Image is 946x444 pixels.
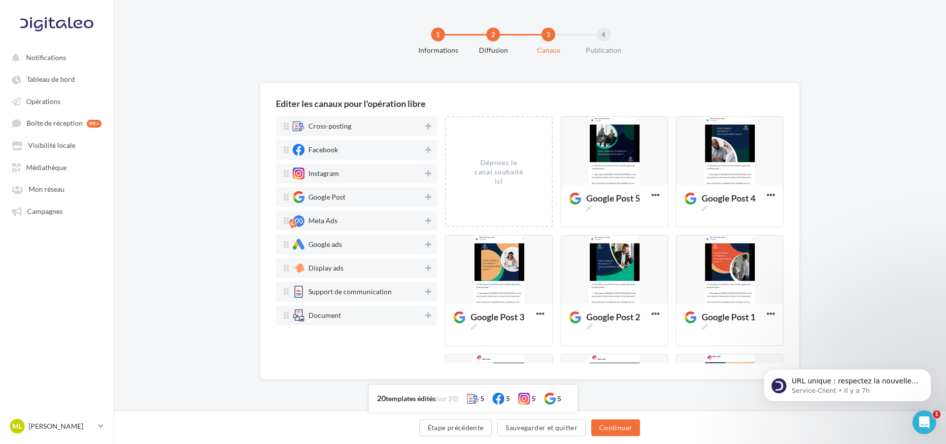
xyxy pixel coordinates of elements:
div: Cross-posting [308,123,351,130]
a: Tableau de bord [6,70,107,88]
span: Visibilité locale [28,141,75,150]
span: Campagnes [27,207,63,215]
button: Notifications [6,48,103,66]
div: Facebook [308,146,338,153]
div: 5 [532,394,536,404]
div: Document [308,312,341,319]
div: 5 [480,394,484,404]
a: Médiathèque [6,158,107,176]
a: Visibilité locale [6,136,107,154]
a: Campagnes [6,202,107,220]
a: Mon réseau [6,180,107,198]
p: [PERSON_NAME] [29,421,94,431]
span: Google Post 2 [586,312,647,330]
span: 20 [377,393,386,403]
div: Meta Ads [308,217,338,224]
div: Publication [572,45,635,55]
div: Support de communication [308,288,392,295]
span: URL unique : respectez la nouvelle exigence de Google Google exige désormais que chaque fiche Goo... [43,29,169,144]
span: Google Post 5 [586,194,647,211]
span: Google Post 3 [453,312,536,323]
div: Instagram [308,170,339,177]
div: 3 [541,28,555,41]
span: Google Post 1 [702,312,763,330]
div: Diffusion [462,45,525,55]
span: Mon réseau [29,185,65,194]
span: Médiathèque [26,163,67,171]
span: Google Post 3 [471,312,532,330]
div: Editer les canaux pour l'opération libre [276,99,426,108]
div: 1 [431,28,445,41]
div: Google ads [308,241,342,248]
a: Opérations [6,92,107,110]
div: 4 [597,28,610,41]
span: Google Post 2 [569,312,651,323]
p: Message from Service-Client, sent Il y a 7h [43,38,170,47]
span: Tableau de bord [27,75,75,84]
button: Continuer [591,419,640,436]
div: 5 [557,394,561,404]
span: (sur 20) [436,395,459,403]
div: Déposez le canal souhaité ici [473,158,525,186]
button: Étape précédente [419,419,492,436]
span: templates édités [386,394,436,403]
span: 1 [933,410,941,418]
span: ML [12,421,22,431]
span: Google Post 1 [684,312,767,323]
div: Canaux [517,45,580,55]
div: 99+ [87,120,101,128]
div: 2 [486,28,500,41]
iframe: Intercom live chat [912,410,936,434]
div: Display ads [308,265,343,272]
a: ML [PERSON_NAME] [8,417,105,436]
div: Google Post [308,194,345,201]
button: Sauvegarder et quitter [497,419,586,436]
span: Google Post 4 [684,194,767,205]
div: Informations [406,45,470,55]
span: Google Post 5 [569,194,651,205]
span: Opérations [26,97,61,105]
span: Notifications [26,53,66,62]
a: Boîte de réception 99+ [6,114,107,132]
div: 5 [506,394,510,404]
iframe: Intercom notifications message [749,348,946,417]
span: Boîte de réception [27,119,83,128]
span: Google Post 4 [702,194,763,211]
